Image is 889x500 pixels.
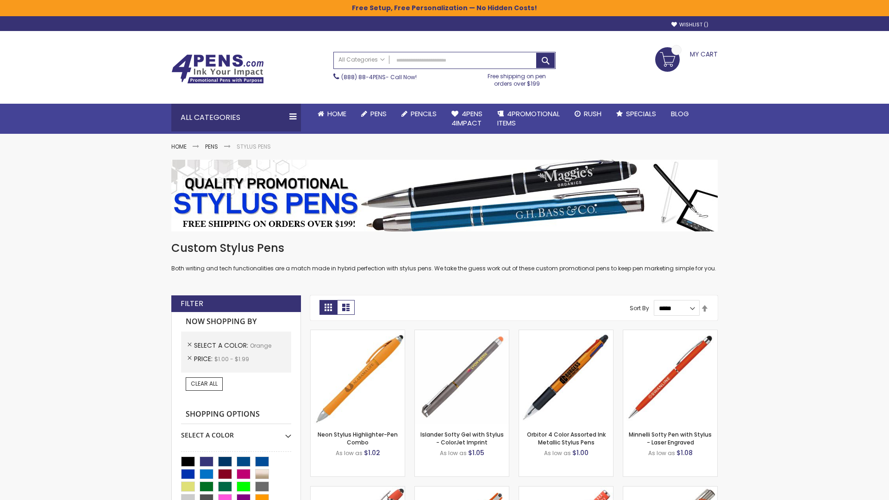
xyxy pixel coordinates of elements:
[468,448,484,457] span: $1.05
[648,449,675,457] span: As low as
[171,241,718,256] h1: Custom Stylus Pens
[623,330,717,424] img: Minnelli Softy Pen with Stylus - Laser Engraved-Orange
[338,56,385,63] span: All Categories
[671,109,689,119] span: Blog
[319,300,337,315] strong: Grid
[626,109,656,119] span: Specials
[237,143,271,150] strong: Stylus Pens
[354,104,394,124] a: Pens
[311,486,405,494] a: 4P-MS8B-Orange
[311,330,405,424] img: Neon Stylus Highlighter-Pen Combo-Orange
[171,143,187,150] a: Home
[544,449,571,457] span: As low as
[440,449,467,457] span: As low as
[519,330,613,337] a: Orbitor 4 Color Assorted Ink Metallic Stylus Pens-Orange
[630,304,649,312] label: Sort By
[415,330,509,337] a: Islander Softy Gel with Stylus - ColorJet Imprint-Orange
[527,431,606,446] a: Orbitor 4 Color Assorted Ink Metallic Stylus Pens
[623,330,717,337] a: Minnelli Softy Pen with Stylus - Laser Engraved-Orange
[171,54,264,84] img: 4Pens Custom Pens and Promotional Products
[336,449,363,457] span: As low as
[519,330,613,424] img: Orbitor 4 Color Assorted Ink Metallic Stylus Pens-Orange
[341,73,417,81] span: - Call Now!
[370,109,387,119] span: Pens
[671,21,708,28] a: Wishlist
[572,448,588,457] span: $1.00
[497,109,560,128] span: 4PROMOTIONAL ITEMS
[181,299,203,309] strong: Filter
[478,69,556,87] div: Free shipping on pen orders over $199
[415,486,509,494] a: Avendale Velvet Touch Stylus Gel Pen-Orange
[310,104,354,124] a: Home
[420,431,504,446] a: Islander Softy Gel with Stylus - ColorJet Imprint
[171,241,718,273] div: Both writing and tech functionalities are a match made in hybrid perfection with stylus pens. We ...
[334,52,389,68] a: All Categories
[327,109,346,119] span: Home
[394,104,444,124] a: Pencils
[444,104,490,134] a: 4Pens4impact
[451,109,482,128] span: 4Pens 4impact
[191,380,218,387] span: Clear All
[171,160,718,231] img: Stylus Pens
[214,355,249,363] span: $1.00 - $1.99
[415,330,509,424] img: Islander Softy Gel with Stylus - ColorJet Imprint-Orange
[411,109,437,119] span: Pencils
[364,448,380,457] span: $1.02
[629,431,712,446] a: Minnelli Softy Pen with Stylus - Laser Engraved
[584,109,601,119] span: Rush
[171,104,301,131] div: All Categories
[186,377,223,390] a: Clear All
[664,104,696,124] a: Blog
[311,330,405,337] a: Neon Stylus Highlighter-Pen Combo-Orange
[181,405,291,425] strong: Shopping Options
[181,424,291,440] div: Select A Color
[250,342,271,350] span: Orange
[205,143,218,150] a: Pens
[676,448,693,457] span: $1.08
[609,104,664,124] a: Specials
[181,312,291,331] strong: Now Shopping by
[519,486,613,494] a: Marin Softy Pen with Stylus - Laser Engraved-Orange
[623,486,717,494] a: Tres-Chic Softy Brights with Stylus Pen - Laser-Orange
[318,431,398,446] a: Neon Stylus Highlighter-Pen Combo
[194,341,250,350] span: Select A Color
[490,104,567,134] a: 4PROMOTIONALITEMS
[194,354,214,363] span: Price
[567,104,609,124] a: Rush
[341,73,386,81] a: (888) 88-4PENS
